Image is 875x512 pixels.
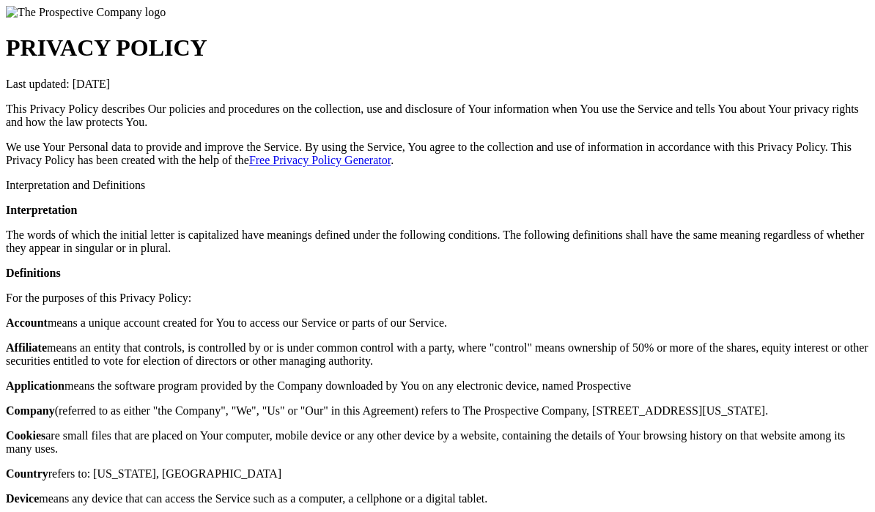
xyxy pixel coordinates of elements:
[249,154,391,166] a: Free Privacy Policy Generator
[6,34,869,62] h1: PRIVACY POLICY
[6,316,48,329] strong: Account
[6,141,869,167] p: We use Your Personal data to provide and improve the Service. By using the Service, You agree to ...
[6,6,166,19] img: The Prospective Company logo
[6,429,45,442] strong: Cookies
[6,467,48,480] strong: Country
[6,492,869,505] p: means any device that can access the Service such as a computer, a cellphone or a digital tablet.
[6,292,869,305] p: For the purposes of this Privacy Policy:
[6,492,39,505] strong: Device
[6,267,61,279] strong: Definitions
[6,341,869,368] p: means an entity that controls, is controlled by or is under common control with a party, where "c...
[6,404,869,418] p: (referred to as either "the Company", "We", "Us" or "Our" in this Agreement) refers to The Prospe...
[6,179,869,192] p: Interpretation and Definitions
[6,204,77,216] strong: Interpretation
[6,379,869,393] p: means the software program provided by the Company downloaded by You on any electronic device, na...
[6,316,869,330] p: means a unique account created for You to access our Service or parts of our Service.
[6,341,47,354] strong: Affiliate
[6,429,869,456] p: are small files that are placed on Your computer, mobile device or any other device by a website,...
[6,229,869,255] p: The words of which the initial letter is capitalized have meanings defined under the following co...
[6,103,869,129] p: This Privacy Policy describes Our policies and procedures on the collection, use and disclosure o...
[6,404,55,417] strong: Company
[6,379,64,392] strong: Application
[6,467,869,481] p: refers to: [US_STATE], [GEOGRAPHIC_DATA]
[6,78,869,91] p: Last updated: [DATE]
